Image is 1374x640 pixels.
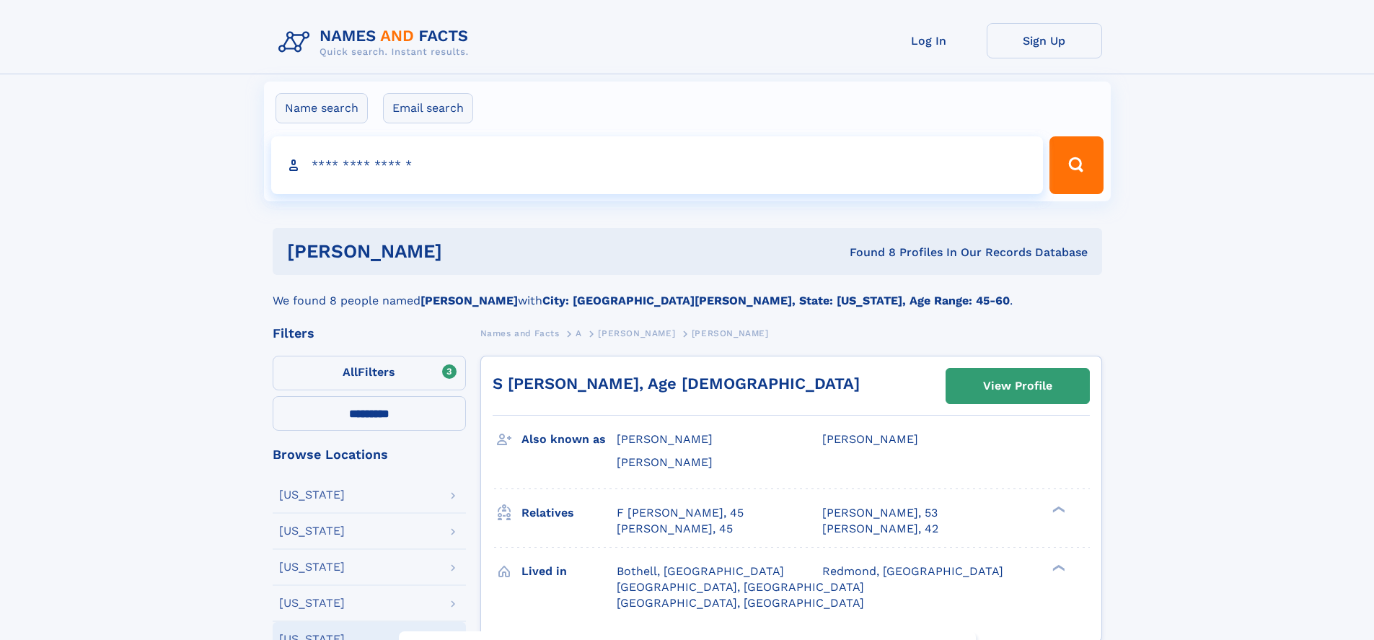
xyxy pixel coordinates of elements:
div: View Profile [983,369,1052,403]
h3: Lived in [521,559,617,584]
span: [PERSON_NAME] [617,432,713,446]
a: Names and Facts [480,324,560,342]
b: City: [GEOGRAPHIC_DATA][PERSON_NAME], State: [US_STATE], Age Range: 45-60 [542,294,1010,307]
a: [PERSON_NAME], 53 [822,505,938,521]
div: Filters [273,327,466,340]
input: search input [271,136,1044,194]
span: [GEOGRAPHIC_DATA], [GEOGRAPHIC_DATA] [617,580,864,594]
a: [PERSON_NAME], 45 [617,521,733,537]
label: Name search [276,93,368,123]
h3: Also known as [521,427,617,452]
div: [US_STATE] [279,489,345,501]
a: S [PERSON_NAME], Age [DEMOGRAPHIC_DATA] [493,374,860,393]
span: Redmond, [GEOGRAPHIC_DATA] [822,564,1003,578]
div: ❯ [1049,504,1066,514]
span: A [576,328,582,338]
div: Found 8 Profiles In Our Records Database [646,245,1088,260]
span: [PERSON_NAME] [617,455,713,469]
a: Log In [871,23,987,58]
span: [PERSON_NAME] [598,328,675,338]
a: [PERSON_NAME] [598,324,675,342]
span: [PERSON_NAME] [692,328,769,338]
div: [US_STATE] [279,561,345,573]
a: [PERSON_NAME], 42 [822,521,938,537]
label: Email search [383,93,473,123]
div: We found 8 people named with . [273,275,1102,310]
span: Bothell, [GEOGRAPHIC_DATA] [617,564,784,578]
span: All [343,365,358,379]
a: A [576,324,582,342]
div: [US_STATE] [279,525,345,537]
a: Sign Up [987,23,1102,58]
h1: [PERSON_NAME] [287,242,646,260]
div: Browse Locations [273,448,466,461]
div: ❯ [1049,563,1066,572]
img: Logo Names and Facts [273,23,480,62]
label: Filters [273,356,466,390]
div: [US_STATE] [279,597,345,609]
span: [GEOGRAPHIC_DATA], [GEOGRAPHIC_DATA] [617,596,864,610]
a: View Profile [946,369,1089,403]
h3: Relatives [521,501,617,525]
a: F [PERSON_NAME], 45 [617,505,744,521]
button: Search Button [1049,136,1103,194]
span: [PERSON_NAME] [822,432,918,446]
b: [PERSON_NAME] [420,294,518,307]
